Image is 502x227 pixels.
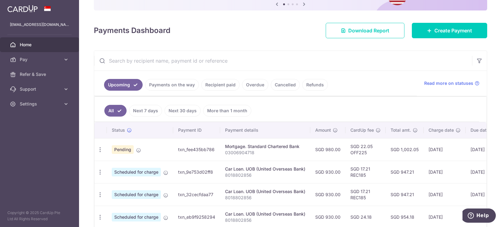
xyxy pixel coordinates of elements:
[104,79,143,91] a: Upcoming
[466,161,501,183] td: [DATE]
[94,25,170,36] h4: Payments Dashboard
[466,138,501,161] td: [DATE]
[112,213,161,221] span: Scheduled for charge
[345,138,386,161] td: SGD 22.05 OFF225
[462,208,496,224] iframe: Opens a widget where you can find more information
[391,127,411,133] span: Total amt.
[348,27,389,34] span: Download Report
[412,23,487,38] a: Create Payment
[112,127,125,133] span: Status
[271,79,300,91] a: Cancelled
[471,127,489,133] span: Due date
[20,101,61,107] span: Settings
[145,79,199,91] a: Payments on the way
[173,122,220,138] th: Payment ID
[310,138,345,161] td: SGD 980.00
[129,105,162,117] a: Next 7 days
[345,161,386,183] td: SGD 17.21 REC185
[424,183,466,206] td: [DATE]
[20,56,61,63] span: Pay
[302,79,328,91] a: Refunds
[310,161,345,183] td: SGD 930.00
[225,166,305,172] div: Car Loan. UOB (United Overseas Bank)
[173,138,220,161] td: txn_fee435bb786
[225,172,305,178] p: 8018802856
[345,183,386,206] td: SGD 17.21 REC185
[424,80,479,86] a: Read more on statuses
[315,127,331,133] span: Amount
[225,217,305,223] p: 8018802856
[20,42,61,48] span: Home
[10,22,69,28] p: [EMAIL_ADDRESS][DOMAIN_NAME]
[104,105,127,117] a: All
[310,183,345,206] td: SGD 930.00
[225,143,305,150] div: Mortgage. Standard Chartered Bank
[7,5,38,12] img: CardUp
[94,51,472,71] input: Search by recipient name, payment id or reference
[429,127,454,133] span: Charge date
[225,188,305,195] div: Car Loan. UOB (United Overseas Bank)
[326,23,404,38] a: Download Report
[203,105,251,117] a: More than 1 month
[112,145,134,154] span: Pending
[201,79,240,91] a: Recipient paid
[225,211,305,217] div: Car Loan. UOB (United Overseas Bank)
[424,138,466,161] td: [DATE]
[173,183,220,206] td: txn_32cecfdaa77
[424,161,466,183] td: [DATE]
[466,183,501,206] td: [DATE]
[173,161,220,183] td: txn_9e753d02ff8
[112,168,161,176] span: Scheduled for charge
[242,79,268,91] a: Overdue
[225,150,305,156] p: 03006904718
[165,105,201,117] a: Next 30 days
[434,27,472,34] span: Create Payment
[424,80,473,86] span: Read more on statuses
[112,190,161,199] span: Scheduled for charge
[386,138,424,161] td: SGD 1,002.05
[20,86,61,92] span: Support
[220,122,310,138] th: Payment details
[20,71,61,77] span: Refer & Save
[386,183,424,206] td: SGD 947.21
[386,161,424,183] td: SGD 947.21
[350,127,374,133] span: CardUp fee
[225,195,305,201] p: 8018802856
